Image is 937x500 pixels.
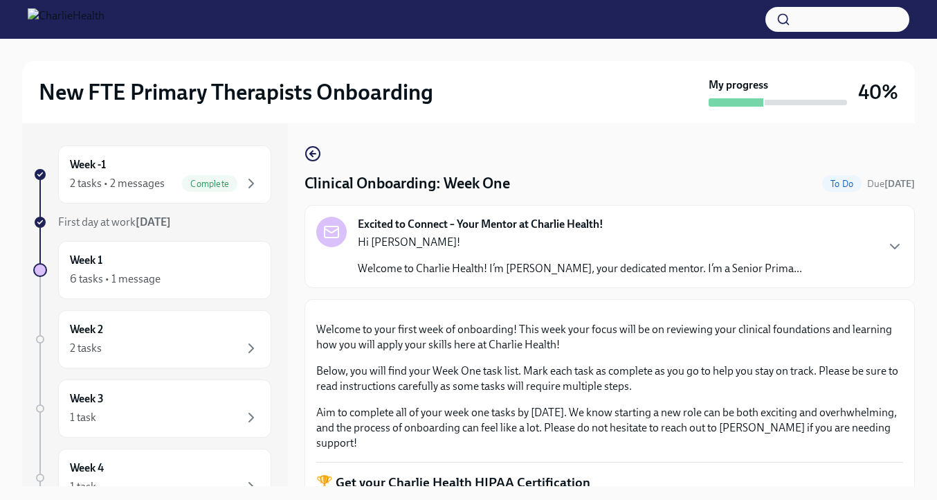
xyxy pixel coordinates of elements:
[884,178,915,190] strong: [DATE]
[822,179,862,189] span: To Do
[304,173,510,194] h4: Clinical Onboarding: Week One
[867,178,915,190] span: Due
[33,241,271,299] a: Week 16 tasks • 1 message
[70,341,102,356] div: 2 tasks
[358,217,603,232] strong: Excited to Connect – Your Mentor at Charlie Health!
[39,78,433,106] h2: New FTE Primary Therapists Onboarding
[70,176,165,191] div: 2 tasks • 2 messages
[136,215,171,229] strong: [DATE]
[70,461,104,476] h6: Week 4
[358,261,802,276] p: Welcome to Charlie Health! I’m [PERSON_NAME], your dedicated mentor. I’m a Senior Prima...
[316,474,903,492] p: 🏆 Get your Charlie Health HIPAA Certification
[70,410,96,425] div: 1 task
[316,322,903,352] p: Welcome to your first week of onboarding! This week your focus will be on reviewing your clinical...
[70,391,104,407] h6: Week 3
[33,145,271,204] a: Week -12 tasks • 2 messagesComplete
[58,215,171,229] span: First day at work
[70,479,96,494] div: 1 task
[28,8,104,30] img: CharlieHealth
[316,405,903,451] p: Aim to complete all of your week one tasks by [DATE]. We know starting a new role can be both exc...
[33,215,271,230] a: First day at work[DATE]
[709,78,768,93] strong: My progress
[358,235,802,250] p: Hi [PERSON_NAME]!
[858,80,898,105] h3: 40%
[70,322,103,337] h6: Week 2
[867,177,915,190] span: August 24th, 2025 07:00
[316,364,903,394] p: Below, you will find your Week One task list. Mark each task as complete as you go to help you st...
[33,380,271,438] a: Week 31 task
[182,179,237,189] span: Complete
[70,253,102,268] h6: Week 1
[70,157,106,172] h6: Week -1
[33,310,271,368] a: Week 22 tasks
[70,271,161,287] div: 6 tasks • 1 message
